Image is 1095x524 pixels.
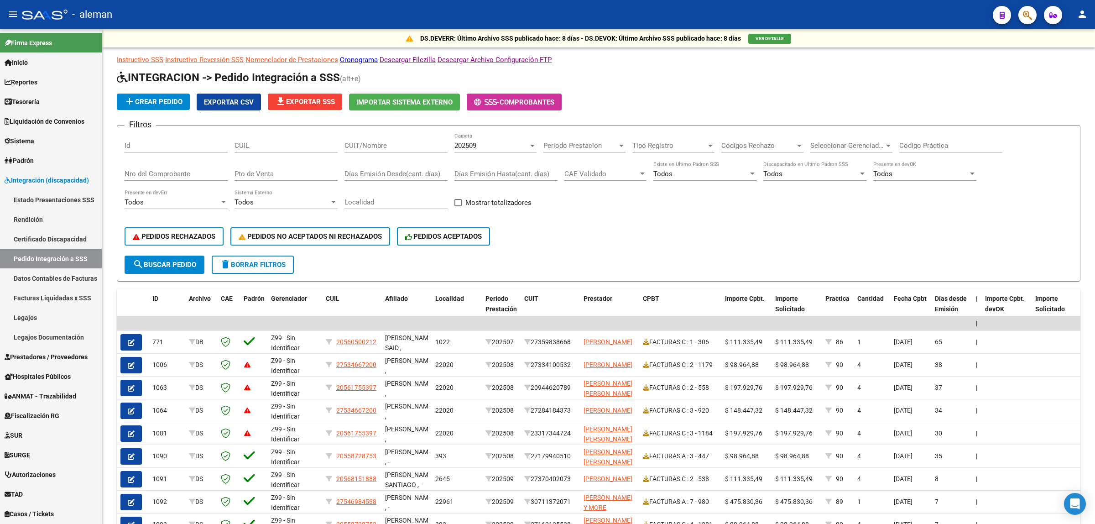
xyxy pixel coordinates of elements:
[245,56,338,64] a: Nomenclador de Prestaciones
[894,295,927,302] span: Fecha Cpbt
[152,428,182,439] div: 1081
[438,56,552,64] a: Descargar Archivo Configuración FTP
[381,289,432,329] datatable-header-cell: Afiliado
[643,295,659,302] span: CPBT
[217,289,240,329] datatable-header-cell: CAE
[935,498,939,505] span: 7
[125,118,156,131] h3: Filtros
[152,337,182,347] div: 771
[836,361,843,368] span: 90
[643,360,718,370] div: FACTURAS C : 2 - 1179
[1077,9,1088,20] mat-icon: person
[836,498,843,505] span: 89
[349,94,460,110] button: Importar Sistema Externo
[894,338,912,346] span: [DATE]
[854,289,890,329] datatable-header-cell: Cantidad
[435,407,454,414] span: 22020
[482,289,521,329] datatable-header-cell: Período Prestación
[725,430,762,437] span: $ 197.929,76
[584,361,632,368] span: [PERSON_NAME]
[643,451,718,461] div: FACTURAS A : 3 - 447
[435,361,454,368] span: 22020
[152,451,182,461] div: 1090
[756,36,784,41] span: VER DETALLE
[543,141,617,150] span: Periodo Prestacion
[235,198,254,206] span: Todos
[420,33,741,43] p: DS.DEVERR: Último Archivo SSS publicado hace: 8 días - DS.DEVOK: Último Archivo SSS publicado hac...
[775,452,809,460] span: $ 98.964,88
[271,295,307,302] span: Gerenciador
[976,407,977,414] span: |
[485,337,517,347] div: 202507
[322,289,381,329] datatable-header-cell: CUIL
[474,98,500,106] span: -
[748,34,791,44] button: VER DETALLE
[725,338,762,346] span: $ 111.335,49
[152,497,182,507] div: 1092
[632,141,706,150] span: Tipo Registro
[189,451,214,461] div: DS
[976,384,977,391] span: |
[894,384,912,391] span: [DATE]
[485,360,517,370] div: 202508
[485,428,517,439] div: 202508
[894,407,912,414] span: [DATE]
[857,295,884,302] span: Cantidad
[976,452,977,460] span: |
[584,475,632,482] span: [PERSON_NAME]
[935,475,939,482] span: 8
[1032,289,1082,329] datatable-header-cell: Importe Solicitado devOK
[5,156,34,166] span: Padrón
[124,98,182,106] span: Crear Pedido
[524,428,576,439] div: 23317344724
[125,256,204,274] button: Buscar Pedido
[435,452,446,460] span: 393
[580,289,639,329] datatable-header-cell: Prestador
[5,470,56,480] span: Autorizaciones
[857,430,861,437] span: 4
[117,94,190,110] button: Crear Pedido
[485,383,517,393] div: 202508
[385,448,434,466] span: [PERSON_NAME] , -
[165,56,244,64] a: Instructivo Reversión SSS
[435,498,454,505] span: 22961
[5,411,59,421] span: Fiscalización RG
[564,170,638,178] span: CAE Validado
[857,452,861,460] span: 4
[639,289,721,329] datatable-header-cell: CPBT
[275,98,335,106] span: Exportar SSS
[336,452,376,460] span: 20558728753
[584,380,632,398] span: [PERSON_NAME] [PERSON_NAME]
[775,338,813,346] span: $ 111.335,49
[189,428,214,439] div: DS
[385,334,434,352] span: [PERSON_NAME] SAID , -
[204,98,254,106] span: Exportar CSV
[465,197,532,208] span: Mostrar totalizadores
[117,55,1080,65] p: - - - - -
[976,430,977,437] span: |
[857,338,861,346] span: 1
[271,403,300,420] span: Z99 - Sin Identificar
[5,391,76,401] span: ANMAT - Trazabilidad
[133,259,144,270] mat-icon: search
[117,71,340,84] span: INTEGRACION -> Pedido Integración a SSS
[385,295,408,302] span: Afiliado
[385,380,434,398] span: [PERSON_NAME] ,
[775,384,813,391] span: $ 197.929,76
[230,227,390,246] button: PEDIDOS NO ACEPTADOS NI RECHAZADOS
[267,289,322,329] datatable-header-cell: Gerenciador
[244,295,265,302] span: Padrón
[125,198,144,206] span: Todos
[149,289,185,329] datatable-header-cell: ID
[584,295,612,302] span: Prestador
[524,295,538,302] span: CUIT
[524,497,576,507] div: 30711372071
[857,498,861,505] span: 1
[275,96,286,107] mat-icon: file_download
[220,259,231,270] mat-icon: delete
[133,232,215,241] span: PEDIDOS RECHAZADOS
[133,261,196,269] span: Buscar Pedido
[822,289,854,329] datatable-header-cell: Practica
[894,430,912,437] span: [DATE]
[385,494,434,512] span: [PERSON_NAME] , -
